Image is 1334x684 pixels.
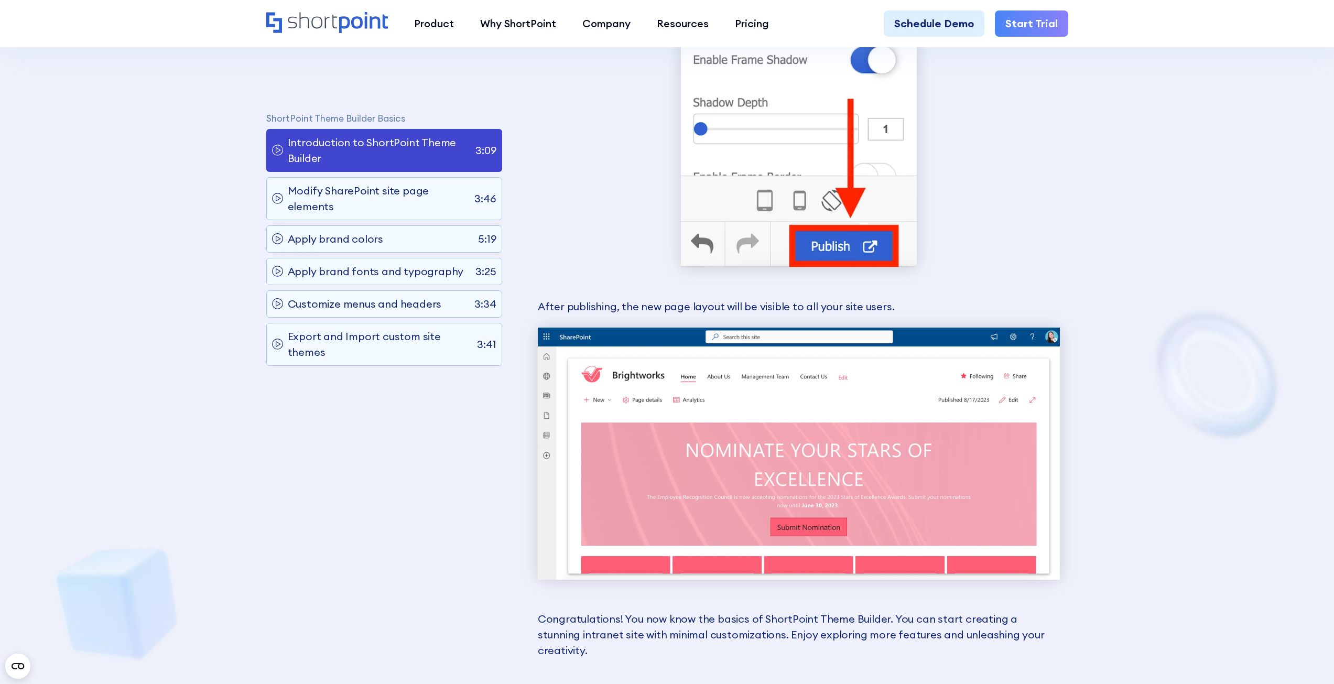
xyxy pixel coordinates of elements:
p: Introduction to ShortPoint Theme Builder [288,135,471,166]
p: 3:09 [475,143,496,158]
p: 5:19 [478,231,496,247]
a: Company [569,10,644,37]
a: Home [266,12,388,35]
div: Product [414,16,454,31]
a: Why ShortPoint [467,10,569,37]
a: Start Trial [995,10,1068,37]
div: Pricing [735,16,769,31]
p: Modify SharePoint site page elements [288,183,470,214]
p: 3:25 [475,264,496,279]
a: Product [401,10,467,37]
a: Resources [644,10,722,37]
div: Company [582,16,631,31]
button: Open CMP widget [5,654,30,679]
p: Export and Import custom site themes [288,329,472,360]
a: Schedule Demo [884,10,984,37]
div: Resources [657,16,709,31]
p: ShortPoint Theme Builder Basics [266,113,502,124]
div: Why ShortPoint [480,16,556,31]
iframe: Chat Widget [1282,634,1334,684]
p: Congratulations! You now know the basics of ShortPoint Theme Builder. You can start creating a st... [538,611,1060,658]
p: 3:41 [477,336,496,352]
p: 3:46 [474,191,496,207]
p: Customize menus and headers [288,296,442,312]
p: Apply brand colors [288,231,383,247]
p: After publishing, the new page layout will be visible to all your site users. [538,299,1060,314]
p: Apply brand fonts and typography [288,264,464,279]
p: 3:34 [474,296,496,312]
a: Pricing [722,10,782,37]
